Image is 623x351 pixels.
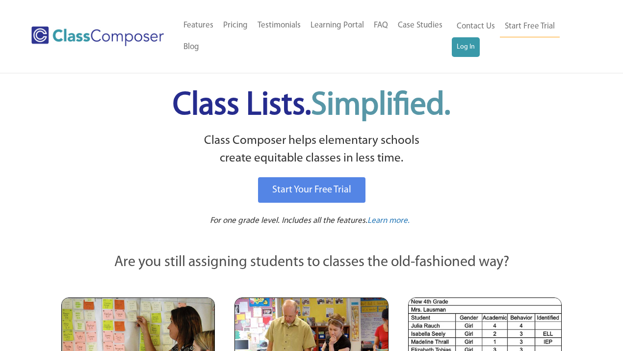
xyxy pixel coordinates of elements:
[218,15,253,36] a: Pricing
[306,15,369,36] a: Learning Portal
[272,185,351,195] span: Start Your Free Trial
[179,15,452,58] nav: Header Menu
[61,252,562,273] p: Are you still assigning students to classes the old-fashioned way?
[452,37,480,57] a: Log In
[367,215,410,227] a: Learn more.
[500,16,560,38] a: Start Free Trial
[258,177,365,203] a: Start Your Free Trial
[60,132,563,168] p: Class Composer helps elementary schools create equitable classes in less time.
[179,36,204,58] a: Blog
[311,90,450,122] span: Simplified.
[369,15,393,36] a: FAQ
[393,15,447,36] a: Case Studies
[253,15,306,36] a: Testimonials
[31,27,164,46] img: Class Composer
[210,216,367,225] span: For one grade level. Includes all the features.
[173,90,450,122] span: Class Lists.
[367,216,410,225] span: Learn more.
[452,16,500,37] a: Contact Us
[179,15,218,36] a: Features
[452,16,585,57] nav: Header Menu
